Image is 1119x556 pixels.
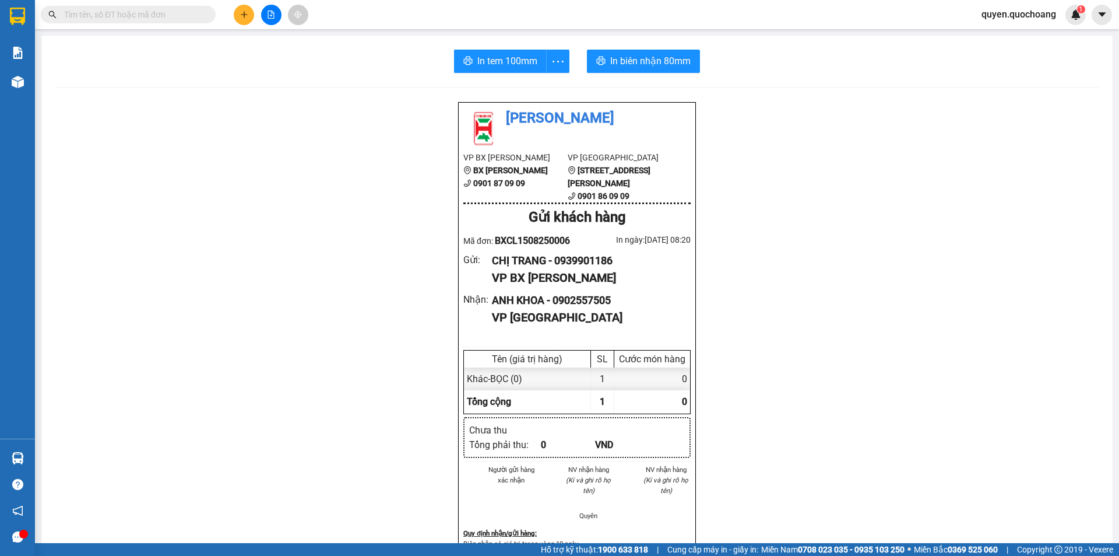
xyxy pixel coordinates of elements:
div: Tổng phải thu : [469,438,541,452]
div: Nhận : [463,292,492,307]
img: warehouse-icon [12,76,24,88]
li: VP [GEOGRAPHIC_DATA] [568,151,672,164]
span: caret-down [1097,9,1107,20]
li: [PERSON_NAME] [463,107,691,130]
div: VP [GEOGRAPHIC_DATA] [492,309,681,327]
div: CHỊ [PERSON_NAME] [10,38,103,66]
span: search [48,11,57,19]
div: Cước món hàng [617,354,687,365]
span: 1 [600,396,605,407]
span: In tem 100mm [477,54,537,68]
img: warehouse-icon [12,452,24,464]
strong: 0369 525 060 [948,545,998,554]
span: 0 [682,396,687,407]
div: ANH KHOA [111,36,230,50]
p: Biên nhận có giá trị trong vòng 10 ngày. [463,538,691,549]
button: plus [234,5,254,25]
button: caret-down [1092,5,1112,25]
button: file-add [261,5,281,25]
span: aim [294,11,302,19]
div: Mã đơn: [463,233,577,248]
span: Miền Nam [761,543,905,556]
i: (Kí và ghi rõ họ tên) [566,476,611,495]
span: printer [596,56,606,67]
strong: 0708 023 035 - 0935 103 250 [798,545,905,554]
span: ỦY TÍN DỤNG BÀ TỨ [10,82,84,144]
span: quyen.quochoang [972,7,1065,22]
span: Gửi: [10,11,28,23]
div: BX [PERSON_NAME] [10,10,103,38]
span: ⚪️ [907,547,911,552]
b: 0901 86 09 09 [578,191,629,201]
span: Tổng cộng [467,396,511,407]
span: question-circle [12,479,23,490]
div: 0 [541,438,595,452]
div: ANH KHOA - 0902557505 [492,292,681,309]
img: logo.jpg [463,107,504,148]
span: Hỗ trợ kỹ thuật: [541,543,648,556]
i: (Kí và ghi rõ họ tên) [643,476,688,495]
li: Quyên [564,510,614,521]
button: aim [288,5,308,25]
div: Quy định nhận/gửi hàng : [463,528,691,538]
div: VP BX [PERSON_NAME] [492,269,681,287]
span: 1 [1079,5,1083,13]
li: VP BX [PERSON_NAME] [463,151,568,164]
div: 0902557505 [111,50,230,67]
div: Chưa thu [469,423,541,438]
span: more [547,54,569,69]
span: environment [463,166,471,174]
li: NV nhận hàng [641,464,691,475]
div: 0 [614,368,690,390]
div: CHỊ TRANG - 0939901186 [492,253,681,269]
img: icon-new-feature [1071,9,1081,20]
span: printer [463,56,473,67]
div: 1 [591,368,614,390]
li: Người gửi hàng xác nhận [487,464,536,485]
button: more [546,50,569,73]
div: VND [595,438,649,452]
div: In ngày: [DATE] 08:20 [577,233,691,246]
span: phone [463,179,471,187]
span: Khác - BỌC (0) [467,373,522,384]
b: [STREET_ADDRESS][PERSON_NAME] [568,166,650,188]
input: Tìm tên, số ĐT hoặc mã đơn [64,8,202,21]
span: In biên nhận 80mm [610,54,691,68]
img: logo-vxr [10,8,25,25]
span: file-add [267,11,275,19]
span: Nhận: [111,10,139,22]
span: message [12,531,23,543]
div: SL [594,354,611,365]
b: 0901 87 09 09 [473,179,525,188]
span: phone [568,192,576,200]
b: BX [PERSON_NAME] [473,166,548,175]
button: printerIn tem 100mm [454,50,547,73]
div: [GEOGRAPHIC_DATA] [111,10,230,36]
span: notification [12,505,23,516]
span: environment [568,166,576,174]
span: plus [240,11,248,19]
img: solution-icon [12,47,24,59]
sup: 1 [1077,5,1085,13]
span: copyright [1054,545,1062,554]
div: Gửi : [463,253,492,267]
button: printerIn biên nhận 80mm [587,50,700,73]
span: Cung cấp máy in - giấy in: [667,543,758,556]
div: Gửi khách hàng [463,207,691,229]
span: BXCL1508250006 [495,235,570,246]
span: Miền Bắc [914,543,998,556]
div: Tên (giá trị hàng) [467,354,587,365]
strong: 1900 633 818 [598,545,648,554]
div: 0939901186 [10,66,103,82]
span: | [1007,543,1008,556]
span: | [657,543,659,556]
li: NV nhận hàng [564,464,614,475]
